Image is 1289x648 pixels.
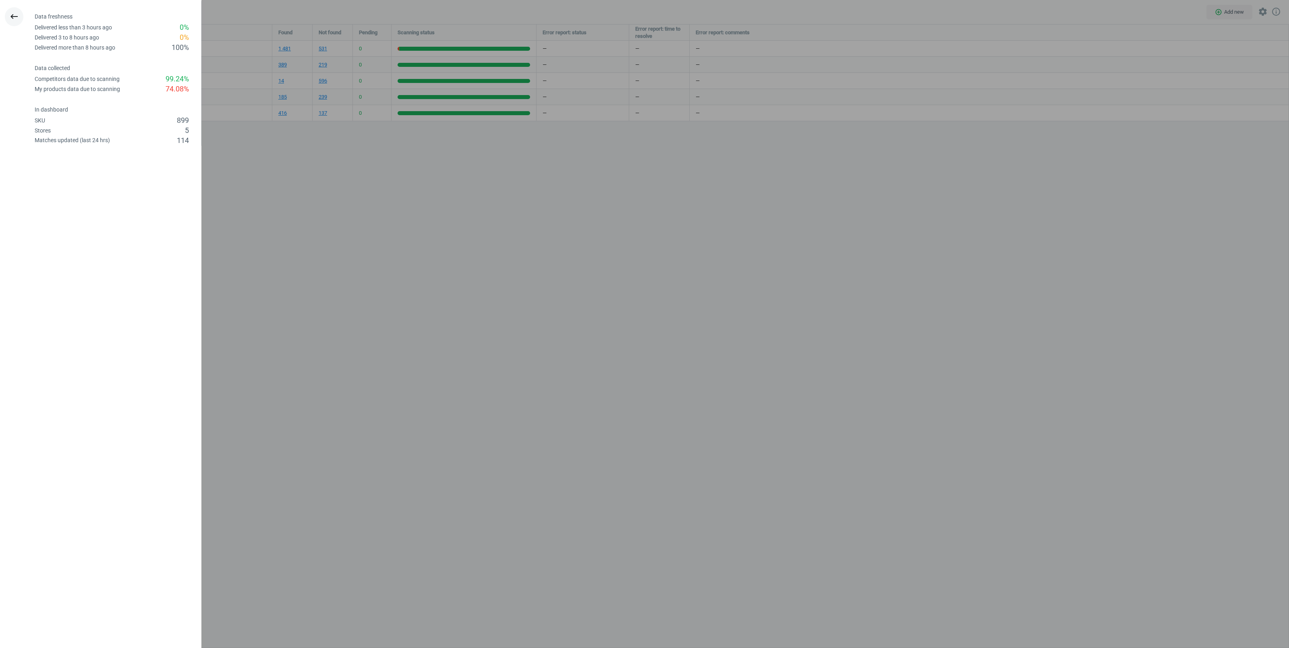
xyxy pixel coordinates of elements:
h4: Data freshness [35,13,201,20]
div: My products data due to scanning [35,85,120,93]
div: Matches updated (last 24 hrs) [35,137,110,144]
div: Stores [35,127,51,135]
div: 899 [177,116,189,126]
button: keyboard_backspace [5,7,23,26]
div: 114 [177,136,189,146]
div: SKU [35,117,45,124]
div: 0 % [180,23,189,33]
i: keyboard_backspace [9,12,19,21]
div: Delivered more than 8 hours ago [35,44,115,52]
div: 100 % [172,43,189,53]
div: 74.08 % [166,84,189,94]
div: Delivered 3 to 8 hours ago [35,34,99,41]
h4: In dashboard [35,106,201,113]
div: Competitors data due to scanning [35,75,120,83]
div: 99.24 % [166,74,189,84]
div: 0 % [180,33,189,43]
div: 5 [185,126,189,136]
h4: Data collected [35,65,201,72]
div: Delivered less than 3 hours ago [35,24,112,31]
